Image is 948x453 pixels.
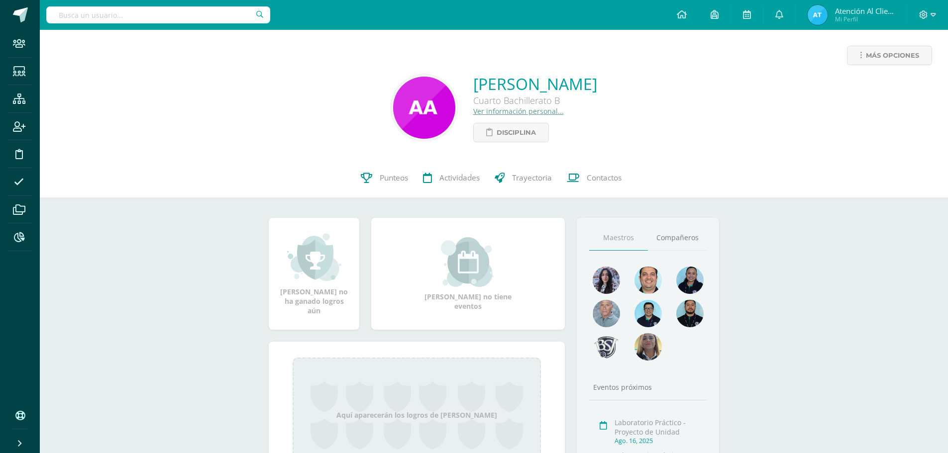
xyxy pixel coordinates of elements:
img: 31702bfb268df95f55e840c80866a926.png [593,267,620,294]
div: Eventos próximos [589,382,707,392]
img: achievement_small.png [287,232,341,282]
img: 268c03af5433832e48dbe5066ea70a2c.png [393,77,455,139]
img: 2207c9b573316a41e74c87832a091651.png [676,300,704,327]
a: Disciplina [473,123,549,142]
div: Cuarto Bachillerato B [473,94,597,106]
div: Laboratorio Práctico - Proyecto de Unidad [615,418,704,437]
img: d483e71d4e13296e0ce68ead86aec0b8.png [593,333,620,361]
span: Contactos [587,173,622,183]
img: d220431ed6a2715784848fdc026b3719.png [634,300,662,327]
a: Maestros [589,225,648,251]
span: Atención al cliente [835,6,895,16]
img: aa9857ee84d8eb936f6c1e33e7ea3df6.png [634,333,662,361]
a: Más opciones [847,46,932,65]
div: Ago. 16, 2025 [615,437,704,445]
div: [PERSON_NAME] no tiene eventos [419,237,518,311]
img: ada85960de06b6a82e22853ecf293967.png [808,5,828,25]
img: 677c00e80b79b0324b531866cf3fa47b.png [634,267,662,294]
a: Ver información personal... [473,106,564,116]
a: Contactos [559,158,629,198]
span: Actividades [439,173,480,183]
img: event_small.png [441,237,495,287]
input: Busca un usuario... [46,6,270,23]
a: Trayectoria [487,158,559,198]
span: Mi Perfil [835,15,895,23]
span: Punteos [380,173,408,183]
img: 4fefb2d4df6ade25d47ae1f03d061a50.png [676,267,704,294]
a: [PERSON_NAME] [473,73,597,94]
img: 55ac31a88a72e045f87d4a648e08ca4b.png [593,300,620,327]
a: Punteos [353,158,416,198]
a: Compañeros [648,225,707,251]
span: Disciplina [497,123,536,142]
span: Más opciones [866,46,919,65]
span: Trayectoria [512,173,552,183]
a: Actividades [416,158,487,198]
div: [PERSON_NAME] no ha ganado logros aún [279,232,349,315]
